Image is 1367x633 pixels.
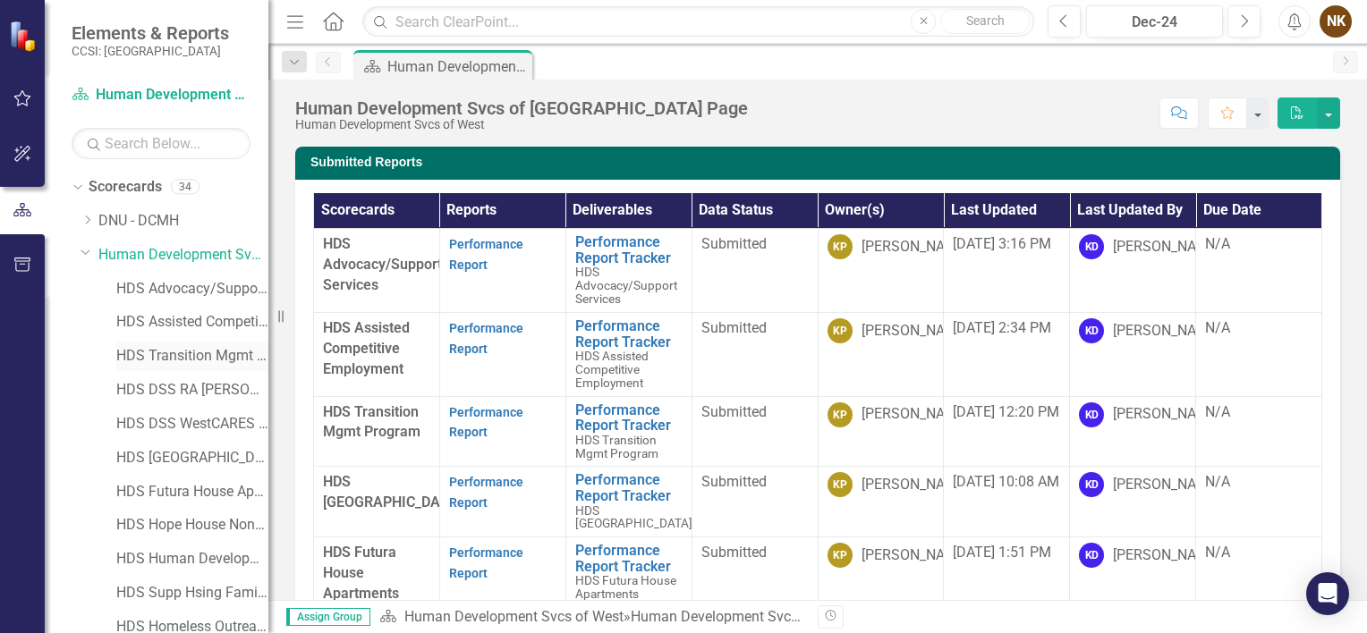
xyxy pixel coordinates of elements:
span: Assign Group [286,608,370,626]
td: Double-Click to Edit Right Click for Context Menu [565,229,692,313]
a: HDS Hope House NonMed CC [116,515,268,536]
div: Human Development Svcs of West [295,118,748,131]
div: [PERSON_NAME] [862,237,969,257]
div: KD [1079,318,1104,343]
div: KP [828,402,853,427]
a: Performance Report [449,545,523,580]
div: 34 [171,180,200,195]
div: [DATE] 10:08 AM [953,472,1060,493]
a: HDS Assisted Competitive Employment [116,312,268,333]
a: HDS Human Development House [116,549,268,570]
span: Submitted [701,403,767,420]
span: HDS Transition Mgmt Program [323,403,420,441]
div: Human Development Svcs of [GEOGRAPHIC_DATA] Page [387,55,528,78]
div: KD [1079,234,1104,259]
td: Double-Click to Edit [692,467,818,537]
div: [DATE] 12:20 PM [953,402,1060,423]
div: KD [1079,543,1104,568]
span: HDS [GEOGRAPHIC_DATA] [323,473,461,511]
a: HDS Transition Mgmt Program [116,346,268,367]
div: [PERSON_NAME] [1113,237,1220,257]
h3: Submitted Reports [310,156,1331,169]
span: HDS Advocacy/Support Services [323,235,442,293]
div: [PERSON_NAME] [862,404,969,425]
a: HDS DSS WestCARES [PERSON_NAME] [116,414,268,435]
a: HDS Futura House Apartments [116,482,268,502]
div: KD [1079,472,1104,497]
span: HDS Assisted Competitive Employment [575,349,649,390]
small: CCSI: [GEOGRAPHIC_DATA] [72,44,229,58]
span: HDS Transition Mgmt Program [575,433,658,460]
div: N/A [1205,234,1312,255]
span: HDS Futura House Apartments [323,544,399,602]
a: Performance Report [449,321,523,356]
img: ClearPoint Strategy [9,21,40,52]
td: Double-Click to Edit Right Click for Context Menu [565,537,692,611]
td: Double-Click to Edit [692,312,818,396]
a: Performance Report [449,475,523,510]
a: Performance Report Tracker [575,234,683,266]
a: Performance Report [449,237,523,272]
span: Submitted [701,319,767,336]
a: Performance Report [449,405,523,440]
a: Performance Report Tracker [575,318,683,350]
td: Double-Click to Edit Right Click for Context Menu [565,396,692,467]
div: Human Development Svcs of [GEOGRAPHIC_DATA] Page [295,98,748,118]
button: NK [1320,5,1352,38]
td: Double-Click to Edit Right Click for Context Menu [565,312,692,396]
div: KP [828,234,853,259]
a: Performance Report Tracker [575,543,683,574]
div: N/A [1205,543,1312,563]
span: Elements & Reports [72,22,229,44]
div: KD [1079,402,1104,427]
div: Open Intercom Messenger [1306,572,1349,615]
span: HDS Futura House Apartments [575,573,676,601]
td: Double-Click to Edit [692,537,818,611]
button: Search [940,9,1030,34]
div: Dec-24 [1092,12,1217,33]
button: Dec-24 [1086,5,1223,38]
a: HDS Advocacy/Support Services [116,279,268,300]
span: HDS Assisted Competitive Employment [323,319,410,377]
div: [PERSON_NAME] [1113,475,1220,495]
td: Double-Click to Edit Right Click for Context Menu [565,467,692,537]
a: DNU - DCMH [98,211,268,232]
span: Submitted [701,235,767,252]
div: » [379,607,804,628]
td: Double-Click to Edit [692,396,818,467]
a: Human Development Svcs of West [72,85,250,105]
div: [PERSON_NAME] [862,321,969,342]
div: N/A [1205,318,1312,339]
a: HDS [GEOGRAPHIC_DATA] [116,448,268,468]
a: Human Development Svcs of West [98,245,268,266]
a: Human Development Svcs of West [404,608,624,625]
td: Double-Click to Edit [692,229,818,313]
div: N/A [1205,402,1312,423]
span: Search [966,13,1005,28]
div: [PERSON_NAME] [1113,404,1220,425]
a: Performance Report Tracker [575,402,683,434]
div: [DATE] 1:51 PM [953,543,1060,563]
a: Scorecards [89,177,162,198]
div: Human Development Svcs of [GEOGRAPHIC_DATA] Page [631,608,989,625]
div: [DATE] 2:34 PM [953,318,1060,339]
div: [PERSON_NAME] [862,475,969,495]
span: HDS Advocacy/Support Services [575,265,677,306]
div: [PERSON_NAME] [1113,545,1220,566]
span: Submitted [701,473,767,490]
a: HDS Supp Hsing Family plus CM [116,583,268,603]
div: [PERSON_NAME] [1113,321,1220,342]
a: HDS DSS RA [PERSON_NAME] [116,380,268,401]
a: Performance Report Tracker [575,472,692,503]
input: Search ClearPoint... [362,6,1034,38]
span: HDS [GEOGRAPHIC_DATA] [575,503,692,531]
div: [DATE] 3:16 PM [953,234,1060,255]
div: N/A [1205,472,1312,493]
span: Submitted [701,544,767,561]
input: Search Below... [72,128,250,159]
div: KP [828,318,853,343]
div: [PERSON_NAME] [862,545,969,566]
div: KP [828,543,853,568]
div: KP [828,472,853,497]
